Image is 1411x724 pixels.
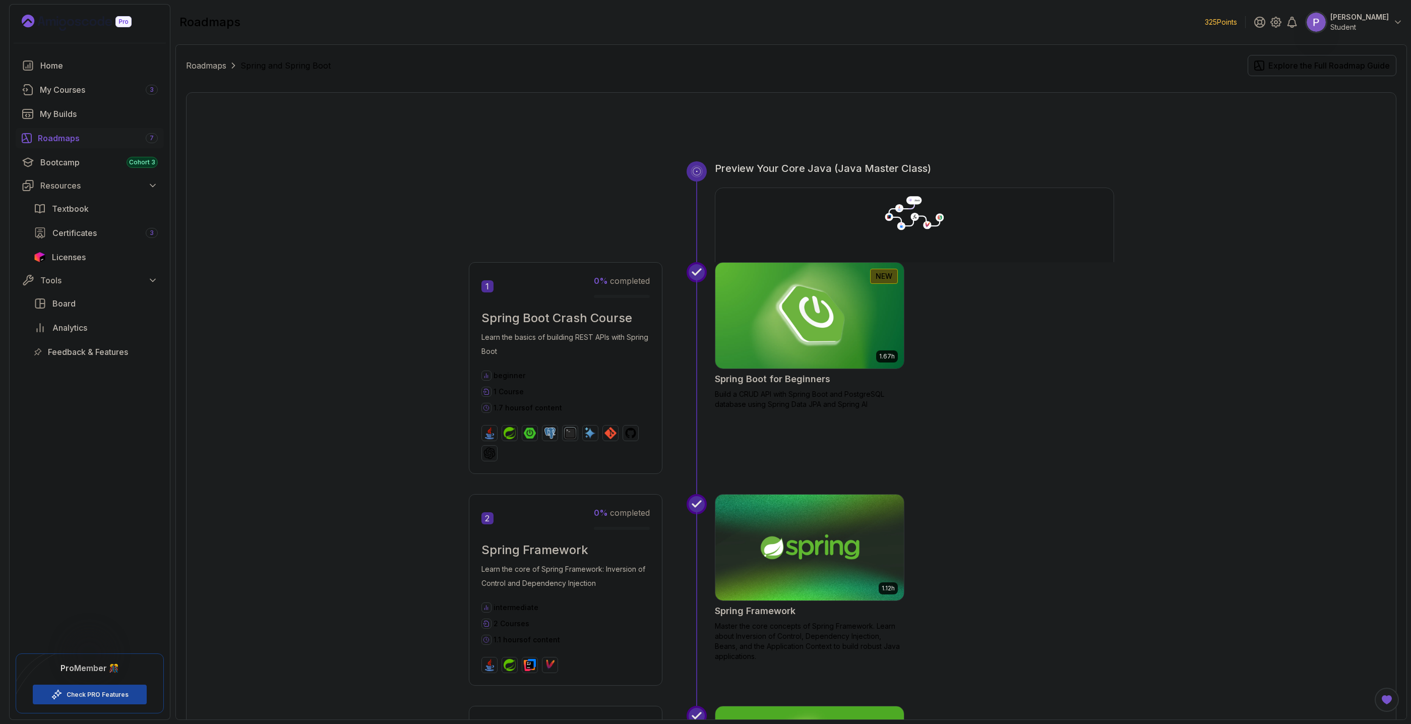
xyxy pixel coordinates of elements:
[481,330,650,358] p: Learn the basics of building REST APIs with Spring Boot
[16,55,164,76] a: home
[1330,12,1389,22] p: [PERSON_NAME]
[594,276,650,286] span: completed
[1307,13,1326,32] img: user profile image
[481,280,494,292] span: 1
[483,659,496,671] img: java logo
[40,84,158,96] div: My Courses
[715,262,904,409] a: Spring Boot for Beginners card1.67hNEWSpring Boot for BeginnersBuild a CRUD API with Spring Boot ...
[28,293,164,314] a: board
[544,659,556,671] img: maven logo
[28,223,164,243] a: certificates
[38,132,158,144] div: Roadmaps
[16,152,164,172] a: bootcamp
[179,14,240,30] h2: roadmaps
[1348,661,1411,709] iframe: chat widget
[16,176,164,195] button: Resources
[594,508,650,518] span: completed
[129,158,155,166] span: Cohort 3
[879,352,895,360] p: 1.67h
[16,128,164,148] a: roadmaps
[715,495,904,600] img: Spring Framework card
[876,271,892,281] p: NEW
[28,342,164,362] a: feedback
[494,403,562,413] p: 1.7 hours of content
[40,156,158,168] div: Bootcamp
[882,584,895,592] p: 1.12h
[150,86,154,94] span: 3
[715,494,904,661] a: Spring Framework card1.12hSpring FrameworkMaster the core concepts of Spring Framework. Learn abo...
[28,199,164,219] a: textbook
[28,318,164,338] a: analytics
[504,427,516,439] img: spring logo
[52,251,86,263] span: Licenses
[715,621,904,661] p: Master the core concepts of Spring Framework. Learn about Inversion of Control, Dependency Inject...
[494,602,538,613] p: intermediate
[32,684,147,705] button: Check PRO Features
[604,427,617,439] img: git logo
[483,427,496,439] img: java logo
[1330,22,1389,32] p: Student
[16,80,164,100] a: courses
[715,604,795,618] h2: Spring Framework
[52,203,89,215] span: Textbook
[22,15,155,31] a: Landing page
[481,512,494,524] span: 2
[1268,59,1390,72] div: Explore the Full Roadmap Guide
[150,229,154,237] span: 3
[52,227,97,239] span: Certificates
[16,104,164,124] a: builds
[544,427,556,439] img: postgres logo
[494,635,560,645] p: 1.1 hours of content
[584,427,596,439] img: ai logo
[67,691,129,699] a: Check PRO Features
[40,179,158,192] div: Resources
[1306,12,1403,32] button: user profile image[PERSON_NAME]Student
[715,263,904,369] img: Spring Boot for Beginners card
[150,134,154,142] span: 7
[240,59,331,72] p: Spring and Spring Boot
[1248,55,1396,76] button: Explore the Full Roadmap Guide
[1205,17,1237,27] p: 325 Points
[715,372,830,386] h2: Spring Boot for Beginners
[483,447,496,459] img: chatgpt logo
[564,427,576,439] img: terminal logo
[494,619,529,628] span: 2 Courses
[715,161,1114,175] h3: Preview Your Core Java (Java Master Class)
[48,346,128,358] span: Feedback & Features
[524,659,536,671] img: intellij logo
[40,108,158,120] div: My Builds
[40,274,158,286] div: Tools
[504,659,516,671] img: spring logo
[594,276,608,286] span: 0 %
[34,252,46,262] img: jetbrains icon
[481,542,650,558] h2: Spring Framework
[186,59,226,72] a: Roadmaps
[594,508,608,518] span: 0 %
[715,389,904,409] p: Build a CRUD API with Spring Boot and PostgreSQL database using Spring Data JPA and Spring AI
[494,387,524,396] span: 1 Course
[524,427,536,439] img: spring-boot logo
[481,562,650,590] p: Learn the core of Spring Framework: Inversion of Control and Dependency Injection
[494,371,525,381] p: beginner
[52,297,76,310] span: Board
[28,247,164,267] a: licenses
[481,310,650,326] h2: Spring Boot Crash Course
[16,271,164,289] button: Tools
[52,322,87,334] span: Analytics
[625,427,637,439] img: github logo
[40,59,158,72] div: Home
